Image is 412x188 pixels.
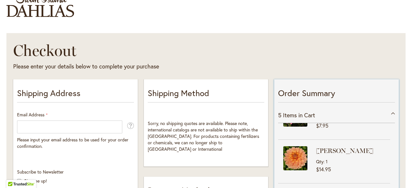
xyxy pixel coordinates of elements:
img: NICHOLAS [283,146,307,170]
strong: [PERSON_NAME] [316,146,389,155]
span: Qty [316,158,323,165]
div: Please enter your details below to complete your purchase [13,62,287,71]
h1: Checkout [13,41,287,60]
span: $14.95 [316,166,331,173]
label: Sign me up! [24,178,47,184]
span: 5 [278,111,281,119]
span: $7.95 [316,122,328,129]
iframe: Launch Accessibility Center [5,165,23,183]
p: Shipping Method [148,87,265,103]
span: Please input your email address to be used for your order confirmation. [17,137,128,149]
span: Email Address [17,112,44,118]
span: Sorry, no shipping quotes are available. Please note, international catalogs are not available to... [148,120,259,152]
p: Shipping Address [17,87,134,103]
span: Items in Cart [283,111,315,119]
p: Order Summary [278,87,395,103]
span: Subscribe to Newsletter [17,169,64,175]
span: 1 [326,158,328,165]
